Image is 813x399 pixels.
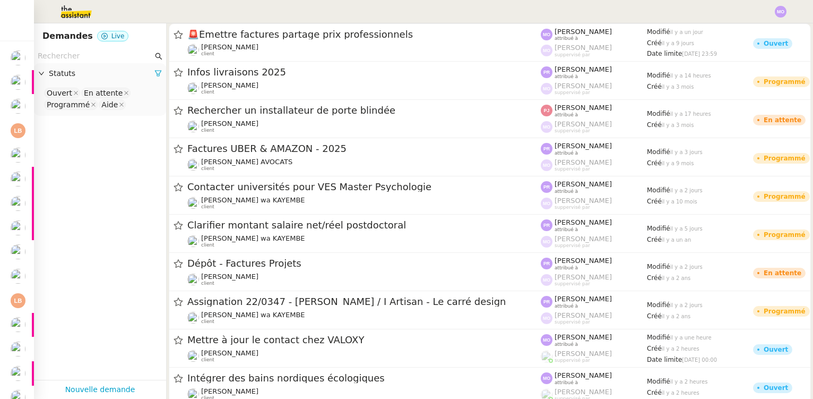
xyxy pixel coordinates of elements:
[555,358,590,363] span: suppervisé par
[662,237,691,243] span: il y a un an
[541,273,647,287] app-user-label: suppervisé par
[11,269,25,284] img: users%2FutyFSk64t3XkVZvBICD9ZGkOt3Y2%2Favatar%2F51cb3b97-3a78-460b-81db-202cf2efb2f3
[670,226,703,232] span: il y a 5 jours
[201,273,258,281] span: [PERSON_NAME]
[201,311,305,319] span: [PERSON_NAME] wa KAYEMBE
[541,295,647,309] app-user-label: attribué à
[201,242,214,248] span: client
[647,263,670,270] span: Modifié
[187,120,541,133] app-user-detailed-label: client
[187,43,541,57] app-user-detailed-label: client
[647,301,670,309] span: Modifié
[662,275,690,281] span: il y a 2 ans
[541,350,647,363] app-user-label: suppervisé par
[764,117,801,123] div: En attente
[555,128,590,134] span: suppervisé par
[555,235,612,243] span: [PERSON_NAME]
[11,148,25,163] img: users%2FgeBNsgrICCWBxRbiuqfStKJvnT43%2Favatar%2F643e594d886881602413a30f_1666712378186.jpeg
[541,142,647,156] app-user-label: attribué à
[187,159,199,171] img: users%2F747wGtPOU8c06LfBMyRxetZoT1v2%2Favatar%2Fnokpict.jpg
[201,158,292,166] span: [PERSON_NAME] AVOCATS
[541,218,647,232] app-user-label: attribué à
[11,366,25,381] img: users%2FfjlNmCTkLiVoA3HQjY3GA5JXGxb2%2Favatar%2Fstarofservice_97480retdsc0392.png
[764,346,788,353] div: Ouvert
[187,158,541,172] app-user-detailed-label: client
[44,99,98,110] nz-select-item: Programmé
[541,258,552,269] img: svg
[555,227,578,233] span: attribué à
[670,111,711,117] span: il y a 17 heures
[555,380,578,386] span: attribué à
[541,197,647,210] app-user-label: suppervisé par
[201,51,214,57] span: client
[662,84,694,90] span: il y a 3 mois
[47,88,72,98] div: Ouvert
[47,100,90,109] div: Programmé
[647,236,662,243] span: Créé
[541,235,647,249] app-user-label: suppervisé par
[555,36,578,41] span: attribué à
[187,220,541,230] span: Clarifier montant salaire net/réel postdoctoral
[541,198,552,209] img: svg
[647,389,662,396] span: Créé
[187,82,199,94] img: users%2FfjlNmCTkLiVoA3HQjY3GA5JXGxb2%2Favatar%2Fstarofservice_97480retdsc0392.png
[11,75,25,90] img: users%2FfjlNmCTkLiVoA3HQjY3GA5JXGxb2%2Favatar%2Fstarofservice_97480retdsc0392.png
[555,243,590,249] span: suppervisé par
[187,106,541,115] span: Rechercher un installateur de porte blindée
[647,159,662,167] span: Créé
[662,199,697,205] span: il y a 10 mois
[541,274,552,286] img: svg
[541,83,552,95] img: svg
[647,148,670,156] span: Modifié
[555,166,590,172] span: suppervisé par
[670,29,703,35] span: il y a un jour
[187,235,199,247] img: users%2F47wLulqoDhMx0TTMwUcsFP5V2A23%2Favatar%2Fnokpict-removebg-preview-removebg-preview.png
[647,198,662,205] span: Créé
[555,197,612,205] span: [PERSON_NAME]
[11,196,25,211] img: users%2F2TyHGbgGwwZcFhdWHiwf3arjzPD2%2Favatar%2F1545394186276.jpeg
[555,28,612,36] span: [PERSON_NAME]
[38,50,153,62] input: Rechercher
[775,6,786,18] img: svg
[647,72,670,79] span: Modifié
[201,204,214,210] span: client
[764,40,788,47] div: Ouvert
[555,120,612,128] span: [PERSON_NAME]
[541,219,552,231] img: svg
[187,335,541,345] span: Mettre à jour le contact chez VALOXY
[764,193,806,200] div: Programmé
[11,172,25,186] img: users%2FfjlNmCTkLiVoA3HQjY3GA5JXGxb2%2Favatar%2Fstarofservice_97480retdsc0392.png
[555,44,612,52] span: [PERSON_NAME]
[555,319,590,325] span: suppervisé par
[555,180,612,188] span: [PERSON_NAME]
[555,295,612,303] span: [PERSON_NAME]
[647,356,682,363] span: Date limite
[11,99,25,114] img: users%2FfjlNmCTkLiVoA3HQjY3GA5JXGxb2%2Favatar%2Fstarofservice_97480retdsc0392.png
[764,155,806,162] div: Programmé
[187,234,541,248] app-user-detailed-label: client
[541,311,647,325] app-user-label: suppervisé par
[187,30,541,39] span: Émettre factures partage prix professionnels
[201,166,214,172] span: client
[647,110,670,117] span: Modifié
[662,313,690,319] span: il y a 2 ans
[555,342,578,347] span: attribué à
[541,312,552,324] img: svg
[662,122,694,128] span: il y a 3 mois
[555,52,590,58] span: suppervisé par
[647,121,662,129] span: Créé
[541,159,552,171] img: svg
[541,372,552,384] img: svg
[647,83,662,90] span: Créé
[555,350,612,358] span: [PERSON_NAME]
[187,349,541,363] app-user-detailed-label: client
[187,121,199,132] img: users%2F2TyHGbgGwwZcFhdWHiwf3arjzPD2%2Favatar%2F1545394186276.jpeg
[11,317,25,332] img: users%2FfjlNmCTkLiVoA3HQjY3GA5JXGxb2%2Favatar%2Fstarofservice_97480retdsc0392.png
[555,388,612,396] span: [PERSON_NAME]
[541,236,552,248] img: svg
[682,357,717,363] span: [DATE] 00:00
[541,28,647,41] app-user-label: attribué à
[555,150,578,156] span: attribué à
[670,264,703,270] span: il y a 2 jours
[670,188,703,193] span: il y a 2 jours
